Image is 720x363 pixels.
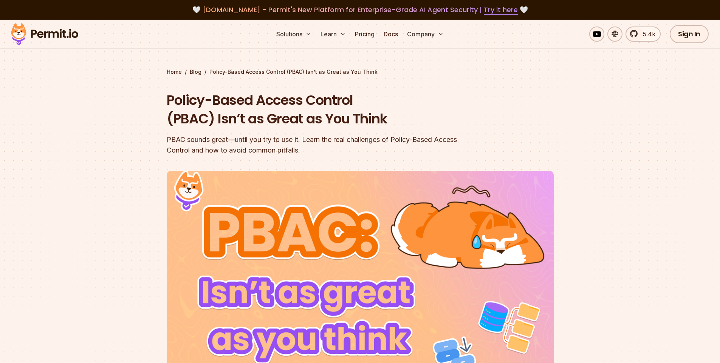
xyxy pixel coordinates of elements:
button: Learn [317,26,349,42]
span: 5.4k [638,30,655,39]
div: / / [167,68,554,76]
a: Pricing [352,26,378,42]
button: Company [404,26,447,42]
a: Try it here [484,5,518,15]
a: Blog [190,68,201,76]
div: PBAC sounds great—until you try to use it. Learn the real challenges of Policy-Based Access Contr... [167,134,457,156]
div: 🤍 🤍 [18,5,702,15]
button: Solutions [273,26,314,42]
a: Sign In [670,25,709,43]
a: Home [167,68,182,76]
a: 5.4k [626,26,661,42]
span: [DOMAIN_NAME] - Permit's New Platform for Enterprise-Grade AI Agent Security | [203,5,518,14]
a: Docs [381,26,401,42]
h1: Policy-Based Access Control (PBAC) Isn’t as Great as You Think [167,91,457,128]
img: Permit logo [8,21,82,47]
